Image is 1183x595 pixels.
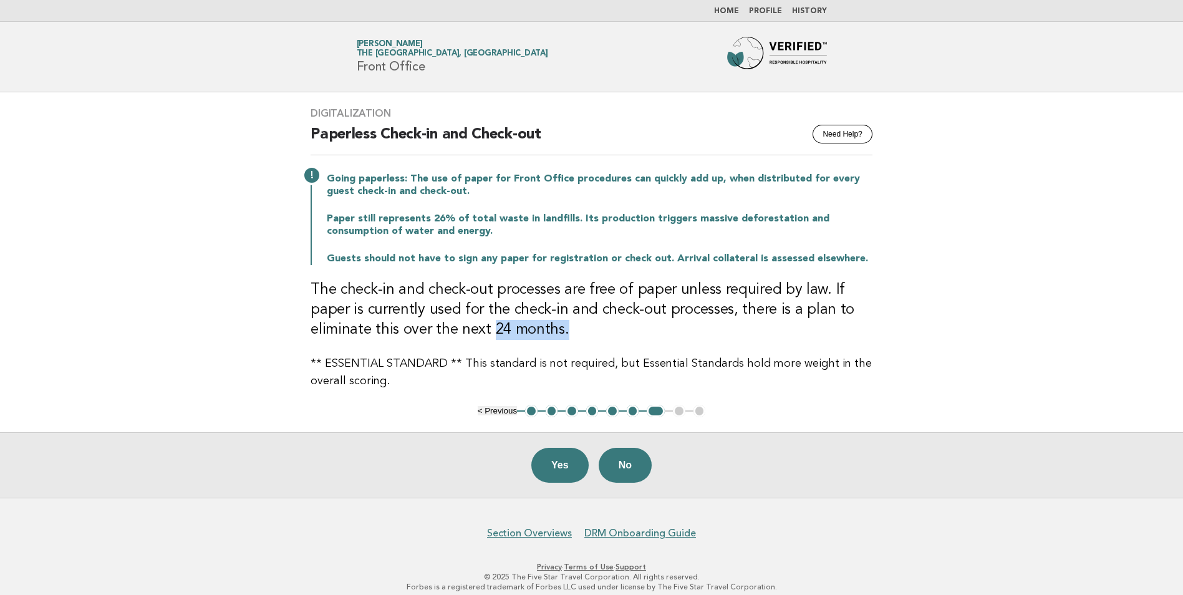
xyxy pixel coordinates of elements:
[357,40,548,57] a: [PERSON_NAME]The [GEOGRAPHIC_DATA], [GEOGRAPHIC_DATA]
[210,562,973,572] p: · ·
[813,125,872,143] button: Need Help?
[327,213,872,238] p: Paper still represents 26% of total waste in landfills. Its production triggers massive deforesta...
[478,406,517,415] button: < Previous
[311,107,872,120] h3: Digitalization
[525,405,538,417] button: 1
[327,173,872,198] p: Going paperless: The use of paper for Front Office procedures can quickly add up, when distribute...
[311,280,872,340] h3: The check-in and check-out processes are free of paper unless required by law. If paper is curren...
[327,253,872,265] p: Guests should not have to sign any paper for registration or check out. Arrival collateral is ass...
[487,527,572,539] a: Section Overviews
[311,355,872,390] p: ** ESSENTIAL STANDARD ** This standard is not required, but Essential Standards hold more weight ...
[546,405,558,417] button: 2
[357,50,548,58] span: The [GEOGRAPHIC_DATA], [GEOGRAPHIC_DATA]
[792,7,827,15] a: History
[714,7,739,15] a: Home
[357,41,548,73] h1: Front Office
[647,405,665,417] button: 7
[311,125,872,155] h2: Paperless Check-in and Check-out
[749,7,782,15] a: Profile
[627,405,639,417] button: 6
[210,582,973,592] p: Forbes is a registered trademark of Forbes LLC used under license by The Five Star Travel Corpora...
[210,572,973,582] p: © 2025 The Five Star Travel Corporation. All rights reserved.
[727,37,827,77] img: Forbes Travel Guide
[599,448,652,483] button: No
[566,405,578,417] button: 3
[564,563,614,571] a: Terms of Use
[586,405,599,417] button: 4
[584,527,696,539] a: DRM Onboarding Guide
[606,405,619,417] button: 5
[537,563,562,571] a: Privacy
[531,448,589,483] button: Yes
[616,563,646,571] a: Support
